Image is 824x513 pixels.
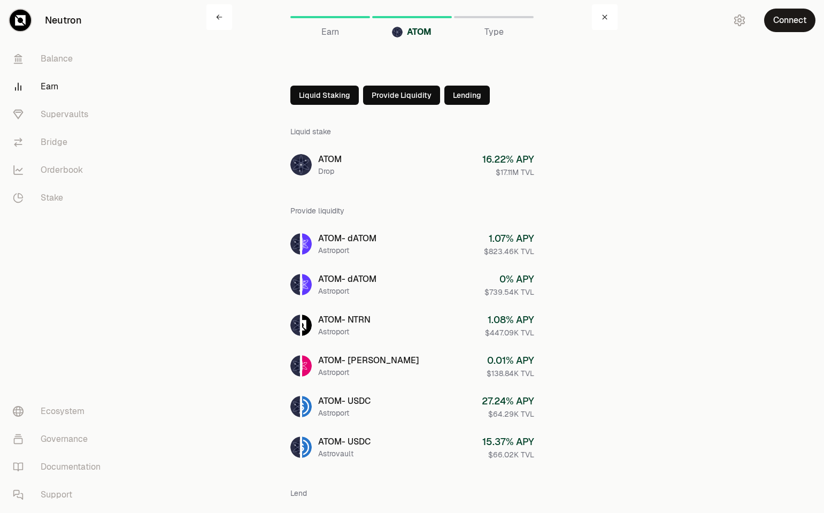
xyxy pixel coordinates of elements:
div: ATOM - [PERSON_NAME] [318,354,419,367]
img: dATOM [302,274,312,295]
span: ATOM [407,26,432,39]
div: Astroport [318,286,376,296]
a: Ecosystem [4,397,115,425]
div: ATOM - NTRN [318,313,371,326]
div: 1.07 % APY [484,231,534,246]
div: $823.46K TVL [484,246,534,257]
span: Earn [321,26,339,39]
a: ATOMdATOMATOM- dATOMAstroport1.07% APY$823.46K TVL [282,225,543,263]
a: ATOMNTRNATOM- NTRNAstroport1.08% APY$447.09K TVL [282,306,543,344]
span: Type [484,26,504,39]
a: Supervaults [4,101,115,128]
div: $64.29K TVL [482,409,534,419]
div: 27.24 % APY [482,394,534,409]
div: $66.02K TVL [482,449,534,460]
a: Earn [4,73,115,101]
div: Lend [290,479,534,507]
div: 1.08 % APY [485,312,534,327]
a: Documentation [4,453,115,481]
a: ATOMUSDCATOM- USDCAstroport27.24% APY$64.29K TVL [282,387,543,426]
div: ATOM [318,153,342,166]
div: Astroport [318,245,376,256]
button: Provide Liquidity [363,86,440,105]
div: $447.09K TVL [485,327,534,338]
a: Earn [290,4,370,30]
a: ATOMstATOMATOM- [PERSON_NAME]Astroport0.01% APY$138.84K TVL [282,347,543,385]
div: ATOM - dATOM [318,232,376,245]
a: Bridge [4,128,115,156]
div: ATOM - dATOM [318,273,376,286]
button: Connect [764,9,815,32]
div: 0 % APY [484,272,534,287]
div: Provide liquidity [290,197,534,225]
img: ATOM [290,315,300,336]
button: Liquid Staking [290,86,359,105]
img: dATOM [302,233,312,255]
img: NTRN [302,315,312,336]
div: $17.11M TVL [482,167,534,178]
img: USDC [302,437,312,458]
img: ATOM [290,154,312,175]
a: ATOMdATOMATOM- dATOMAstroport0% APY$739.54K TVL [282,265,543,304]
img: ATOM [290,437,300,458]
button: Lending [444,86,490,105]
div: Astroport [318,408,371,418]
div: $739.54K TVL [484,287,534,297]
a: Stake [4,184,115,212]
img: ATOM [290,274,300,295]
img: ATOM [290,396,300,417]
div: 15.37 % APY [482,434,534,449]
img: ATOM [392,27,403,37]
div: ATOM - USDC [318,435,371,448]
div: Drop [318,166,342,177]
div: 16.22 % APY [482,152,534,167]
a: Orderbook [4,156,115,184]
a: ATOMATOM [372,4,452,30]
img: stATOM [302,355,312,377]
a: Governance [4,425,115,453]
img: USDC [302,396,312,417]
img: ATOM [290,355,300,377]
div: Astroport [318,326,371,337]
a: Balance [4,45,115,73]
div: $138.84K TVL [487,368,534,379]
div: Astroport [318,367,419,378]
a: ATOMUSDCATOM- USDCAstrovault15.37% APY$66.02K TVL [282,428,543,466]
div: ATOM - USDC [318,395,371,408]
div: 0.01 % APY [487,353,534,368]
img: ATOM [290,233,300,255]
div: Liquid stake [290,118,534,146]
a: Support [4,481,115,509]
a: ATOMATOMDrop16.22% APY$17.11M TVL [282,146,543,184]
div: Astrovault [318,448,371,459]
